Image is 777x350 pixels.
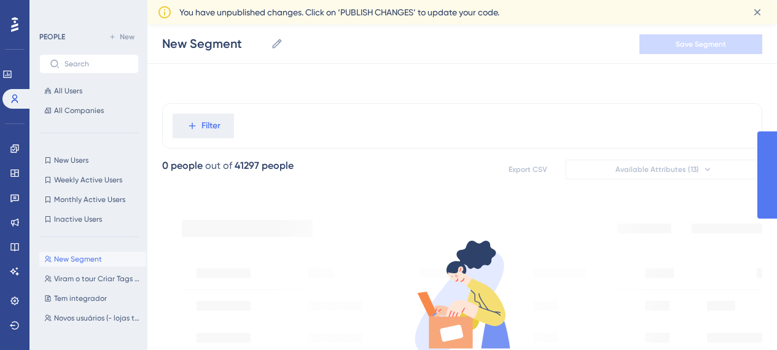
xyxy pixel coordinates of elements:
span: Viram o tour Criar Tags Personalizáveis [54,274,141,284]
button: New [104,29,139,44]
button: Filter [173,114,234,138]
button: Monthly Active Users [39,192,139,207]
button: Available Attributes (13) [566,160,762,179]
button: Viram o tour Criar Tags Personalizáveis [39,271,146,286]
div: 0 people [162,158,203,173]
span: Tem integrador [54,294,107,303]
span: You have unpublished changes. Click on ‘PUBLISH CHANGES’ to update your code. [179,5,499,20]
button: Novos usuários (- lojas testes) [39,311,146,325]
span: All Companies [54,106,104,115]
button: Export CSV [497,160,558,179]
span: Novos usuários (- lojas testes) [54,313,141,323]
span: New Users [54,155,88,165]
span: All Users [54,86,82,96]
span: New Segment [54,254,102,264]
span: Export CSV [509,165,547,174]
span: New [120,32,135,42]
span: Save Segment [676,39,726,49]
div: 41297 people [235,158,294,173]
button: All Companies [39,103,139,118]
span: Filter [201,119,221,133]
button: Inactive Users [39,212,139,227]
span: Monthly Active Users [54,195,125,204]
iframe: UserGuiding AI Assistant Launcher [725,301,762,338]
span: Available Attributes (13) [615,165,699,174]
button: All Users [39,84,139,98]
button: New Users [39,153,139,168]
div: out of [205,158,232,173]
input: Segment Name [162,35,266,52]
input: Search [64,60,128,68]
button: Tem integrador [39,291,146,306]
div: PEOPLE [39,32,65,42]
button: New Segment [39,252,146,266]
span: Inactive Users [54,214,102,224]
span: Weekly Active Users [54,175,122,185]
button: Weekly Active Users [39,173,139,187]
button: Save Segment [639,34,762,54]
